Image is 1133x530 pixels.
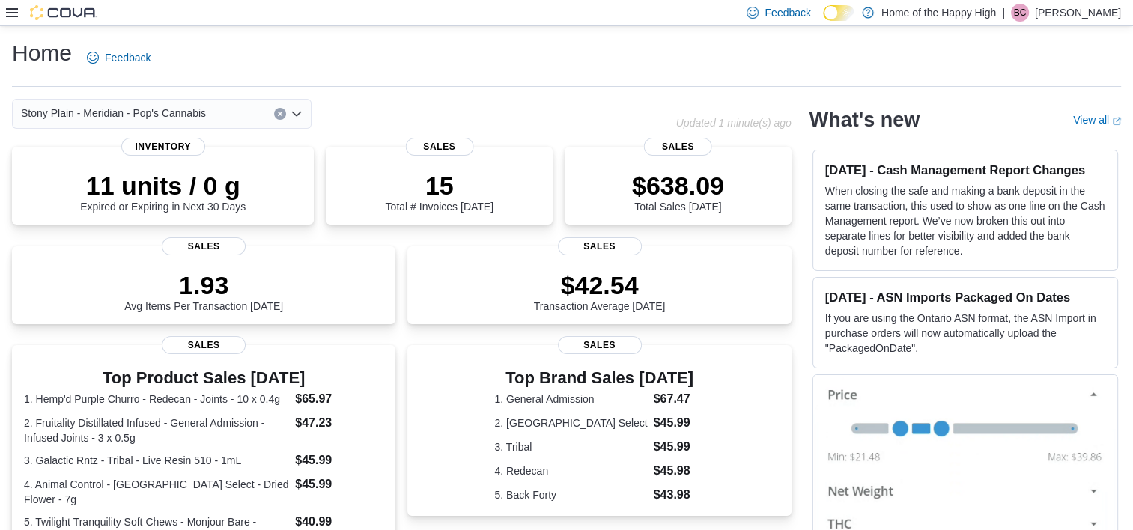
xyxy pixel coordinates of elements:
[881,4,996,22] p: Home of the Happy High
[494,487,647,502] dt: 5. Back Forty
[676,117,792,129] p: Updated 1 minute(s) ago
[654,390,705,408] dd: $67.47
[825,290,1105,305] h3: [DATE] - ASN Imports Packaged On Dates
[534,270,666,300] p: $42.54
[295,451,383,469] dd: $45.99
[405,138,473,156] span: Sales
[632,171,724,201] p: $638.09
[632,171,724,213] div: Total Sales [DATE]
[80,171,246,213] div: Expired or Expiring in Next 30 Days
[654,414,705,432] dd: $45.99
[825,183,1105,258] p: When closing the safe and making a bank deposit in the same transaction, this used to show as one...
[21,104,206,122] span: Stony Plain - Meridian - Pop's Cannabis
[644,138,712,156] span: Sales
[1035,4,1121,22] p: [PERSON_NAME]
[24,415,289,445] dt: 2. Fruitality Distillated Infused - General Admission - Infused Joints - 3 x 0.5g
[24,392,289,406] dt: 1. Hemp'd Purple Churro - Redecan - Joints - 10 x 0.4g
[1112,117,1121,126] svg: External link
[295,390,383,408] dd: $65.97
[121,138,205,156] span: Inventory
[295,414,383,432] dd: $47.23
[274,108,286,120] button: Clear input
[80,171,246,201] p: 11 units / 0 g
[765,5,810,20] span: Feedback
[809,108,920,132] h2: What's new
[825,162,1105,177] h3: [DATE] - Cash Management Report Changes
[162,336,246,354] span: Sales
[124,270,283,300] p: 1.93
[24,369,383,387] h3: Top Product Sales [DATE]
[24,477,289,507] dt: 4. Animal Control - [GEOGRAPHIC_DATA] Select - Dried Flower - 7g
[534,270,666,312] div: Transaction Average [DATE]
[494,392,647,406] dt: 1. General Admission
[1002,4,1005,22] p: |
[494,369,704,387] h3: Top Brand Sales [DATE]
[1011,4,1029,22] div: Bryanne Cooper
[81,43,157,73] a: Feedback
[558,237,642,255] span: Sales
[162,237,246,255] span: Sales
[30,5,97,20] img: Cova
[654,438,705,456] dd: $45.99
[654,486,705,504] dd: $43.98
[1014,4,1027,22] span: BC
[654,462,705,480] dd: $45.98
[105,50,151,65] span: Feedback
[823,5,854,21] input: Dark Mode
[494,463,647,478] dt: 4. Redecan
[24,453,289,468] dt: 3. Galactic Rntz - Tribal - Live Resin 510 - 1mL
[1073,114,1121,126] a: View allExternal link
[558,336,642,354] span: Sales
[386,171,493,213] div: Total # Invoices [DATE]
[12,38,72,68] h1: Home
[494,415,647,430] dt: 2. [GEOGRAPHIC_DATA] Select
[386,171,493,201] p: 15
[295,475,383,493] dd: $45.99
[825,311,1105,356] p: If you are using the Ontario ASN format, the ASN Import in purchase orders will now automatically...
[124,270,283,312] div: Avg Items Per Transaction [DATE]
[494,439,647,454] dt: 3. Tribal
[291,108,303,120] button: Open list of options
